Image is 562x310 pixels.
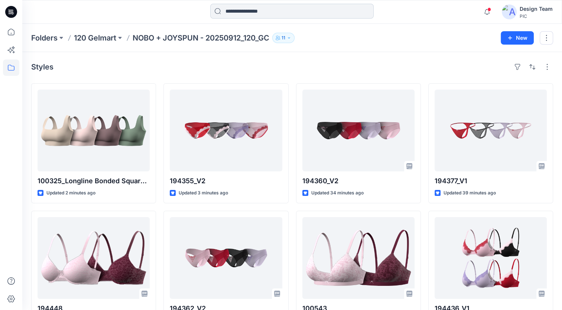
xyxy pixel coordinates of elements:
a: 120 Gelmart [74,33,116,43]
p: 194360_V2 [302,176,415,186]
a: 194448 [38,217,150,299]
div: Design Team [520,4,553,13]
p: 100325_Longline Bonded Square Neck Bra [38,176,150,186]
a: 194436_V1 [435,217,547,299]
p: Updated 2 minutes ago [46,189,95,197]
p: 194355_V2 [170,176,282,186]
p: 11 [282,34,285,42]
a: 194377_V1 [435,90,547,171]
a: 194355_V2 [170,90,282,171]
a: Folders [31,33,58,43]
a: 100325_Longline Bonded Square Neck Bra [38,90,150,171]
h4: Styles [31,62,53,71]
div: PIC [520,13,553,19]
a: 194362_V2 [170,217,282,299]
p: Updated 3 minutes ago [179,189,228,197]
button: New [501,31,534,45]
p: NOBO + JOYSPUN - 20250912_120_GC [133,33,269,43]
img: avatar [502,4,517,19]
p: Updated 39 minutes ago [444,189,496,197]
a: 194360_V2 [302,90,415,171]
button: 11 [272,33,295,43]
p: 194377_V1 [435,176,547,186]
p: Updated 34 minutes ago [311,189,364,197]
a: 100543 [302,217,415,299]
